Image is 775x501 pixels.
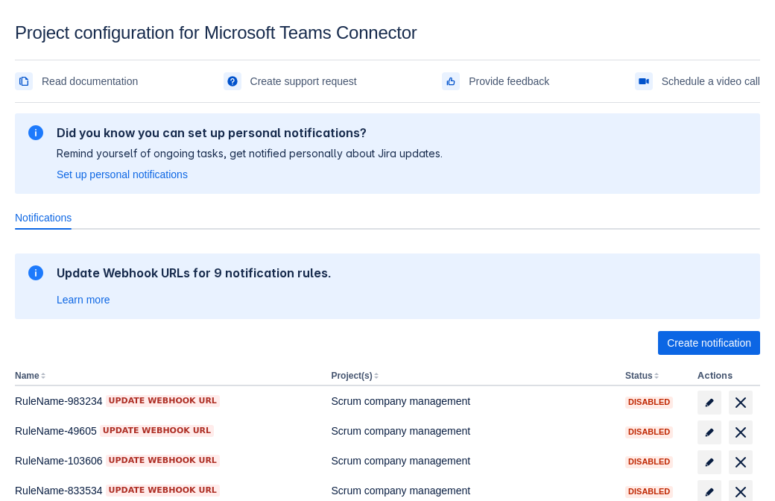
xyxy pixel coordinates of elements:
a: Create support request [224,69,357,93]
span: edit [703,456,715,468]
div: Project configuration for Microsoft Teams Connector [15,22,760,43]
span: documentation [18,75,30,87]
span: edit [703,426,715,438]
span: Create notification [667,331,751,355]
div: Scrum company management [331,453,613,468]
button: Project(s) [331,371,372,381]
span: Update webhook URL [109,395,217,407]
span: Create support request [250,69,357,93]
span: Disabled [625,428,673,436]
span: Schedule a video call [662,69,760,93]
span: edit [703,397,715,409]
span: Provide feedback [469,69,549,93]
span: support [227,75,238,87]
a: Read documentation [15,69,138,93]
a: Provide feedback [442,69,549,93]
div: Scrum company management [331,483,613,498]
span: feedback [445,75,457,87]
span: Update webhook URL [109,455,217,467]
span: information [27,264,45,282]
span: delete [732,453,750,471]
button: Status [625,371,653,381]
span: Notifications [15,210,72,225]
h2: Update Webhook URLs for 9 notification rules. [57,265,332,280]
a: Learn more [57,292,110,307]
span: Disabled [625,398,673,406]
div: Scrum company management [331,394,613,409]
span: delete [732,483,750,501]
div: RuleName-833534 [15,483,319,498]
a: Schedule a video call [635,69,760,93]
div: RuleName-983234 [15,394,319,409]
p: Remind yourself of ongoing tasks, get notified personally about Jira updates. [57,146,443,161]
th: Actions [692,367,760,386]
span: delete [732,423,750,441]
span: Disabled [625,488,673,496]
div: RuleName-103606 [15,453,319,468]
div: Scrum company management [331,423,613,438]
button: Name [15,371,39,381]
span: Read documentation [42,69,138,93]
span: information [27,124,45,142]
a: Set up personal notifications [57,167,188,182]
span: delete [732,394,750,412]
span: edit [703,486,715,498]
h2: Did you know you can set up personal notifications? [57,125,443,140]
div: RuleName-49605 [15,423,319,438]
span: Update webhook URL [103,425,211,437]
span: videoCall [638,75,650,87]
span: Disabled [625,458,673,466]
span: Update webhook URL [109,485,217,497]
button: Create notification [658,331,760,355]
